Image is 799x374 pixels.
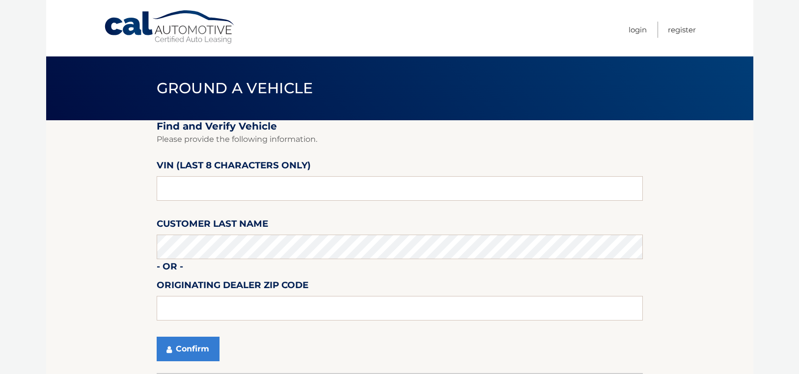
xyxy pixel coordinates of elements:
span: Ground a Vehicle [157,79,313,97]
button: Confirm [157,337,220,361]
label: Customer Last Name [157,216,268,235]
a: Register [668,22,696,38]
a: Login [629,22,647,38]
p: Please provide the following information. [157,133,643,146]
h2: Find and Verify Vehicle [157,120,643,133]
label: Originating Dealer Zip Code [157,278,308,296]
label: VIN (last 8 characters only) [157,158,311,176]
label: - or - [157,259,183,277]
a: Cal Automotive [104,10,236,45]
